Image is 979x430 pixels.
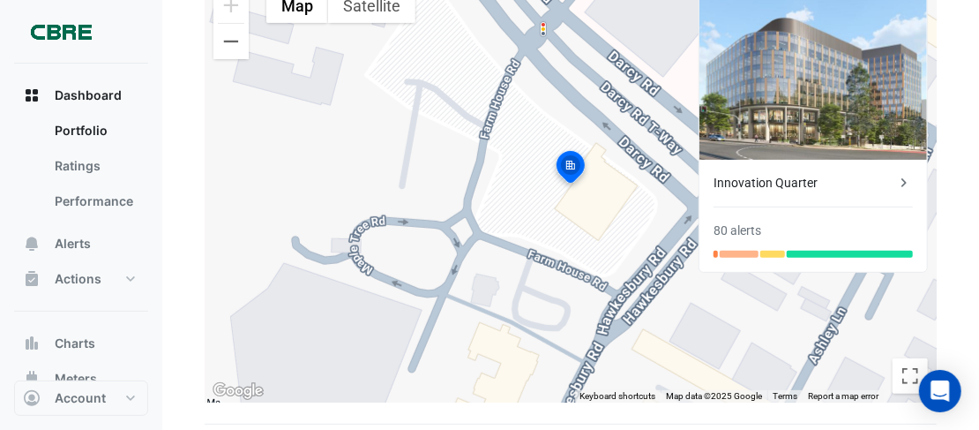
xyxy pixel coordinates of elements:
button: Charts [14,326,148,361]
span: Alerts [55,235,91,253]
img: site-pin-selected.svg [551,148,590,191]
button: Account [14,381,148,416]
span: Dashboard [55,87,122,104]
a: Terms (opens in new tab) [773,391,797,401]
app-icon: Actions [23,270,41,288]
app-icon: Alerts [23,235,41,253]
span: Meters [55,370,97,388]
button: Dashboard [14,78,148,113]
button: Zoom out [213,24,249,59]
a: Report a map error [808,391,878,401]
div: Innovation Quarter [714,174,895,192]
button: Actions [14,261,148,297]
img: Google [209,380,267,403]
div: Dashboard [14,113,148,226]
a: Performance [41,184,148,219]
app-icon: Charts [23,335,41,352]
span: Account [55,389,106,407]
a: Ratings [41,148,148,184]
a: Portfolio [41,113,148,148]
div: Open Intercom Messenger [919,370,961,412]
span: Map data ©2025 Google [666,391,762,401]
span: Charts [55,335,95,352]
button: Alerts [14,226,148,261]
app-icon: Meters [23,370,41,388]
button: Keyboard shortcuts [579,390,655,403]
button: Meters [14,361,148,396]
img: Company Logo [21,14,101,49]
div: 80 alerts [714,222,761,240]
a: Open this area in Google Maps (opens a new window) [209,380,267,403]
span: Actions [55,270,101,288]
button: Toggle fullscreen view [893,358,928,394]
app-icon: Dashboard [23,87,41,104]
